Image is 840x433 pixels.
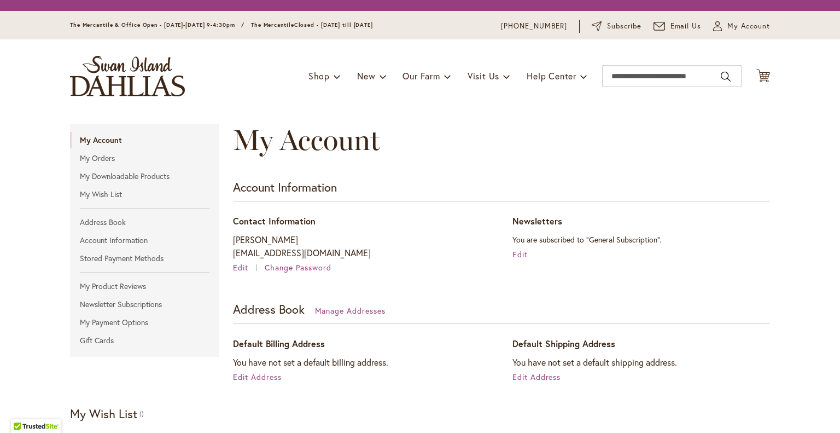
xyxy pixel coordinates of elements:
[512,338,615,349] span: Default Shipping Address
[592,21,641,32] a: Subscribe
[357,70,375,82] span: New
[233,233,491,259] p: [PERSON_NAME] [EMAIL_ADDRESS][DOMAIN_NAME]
[70,232,219,249] a: Account Information
[501,21,567,32] a: [PHONE_NUMBER]
[512,356,770,369] address: You have not set a default shipping address.
[713,21,770,32] button: My Account
[233,262,262,273] a: Edit
[233,301,305,317] strong: Address Book
[294,21,373,28] span: Closed - [DATE] till [DATE]
[670,21,702,32] span: Email Us
[233,372,282,382] a: Edit Address
[70,21,294,28] span: The Mercantile & Office Open - [DATE]-[DATE] 9-4:30pm / The Mercantile
[233,262,248,273] span: Edit
[70,278,219,295] a: My Product Reviews
[70,214,219,230] a: Address Book
[70,56,185,96] a: store logo
[233,338,325,349] span: Default Billing Address
[70,168,219,184] a: My Downloadable Products
[512,233,770,246] p: You are subscribed to "General Subscription".
[233,123,380,157] span: My Account
[70,250,219,267] a: Stored Payment Methods
[308,70,330,82] span: Shop
[233,356,491,369] address: You have not set a default billing address.
[70,150,219,166] a: My Orders
[315,305,386,316] a: Manage Addresses
[654,21,702,32] a: Email Us
[402,70,440,82] span: Our Farm
[468,70,499,82] span: Visit Us
[512,215,562,227] span: Newsletters
[512,249,528,259] a: Edit
[70,332,219,349] a: Gift Cards
[727,21,770,32] span: My Account
[265,262,331,273] a: Change Password
[527,70,576,82] span: Help Center
[70,186,219,203] a: My Wish List
[70,314,219,331] a: My Payment Options
[70,406,137,422] strong: My Wish List
[70,296,219,313] a: Newsletter Subscriptions
[512,372,561,382] a: Edit Address
[70,132,219,148] strong: My Account
[607,21,641,32] span: Subscribe
[233,179,337,195] strong: Account Information
[233,215,316,227] span: Contact Information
